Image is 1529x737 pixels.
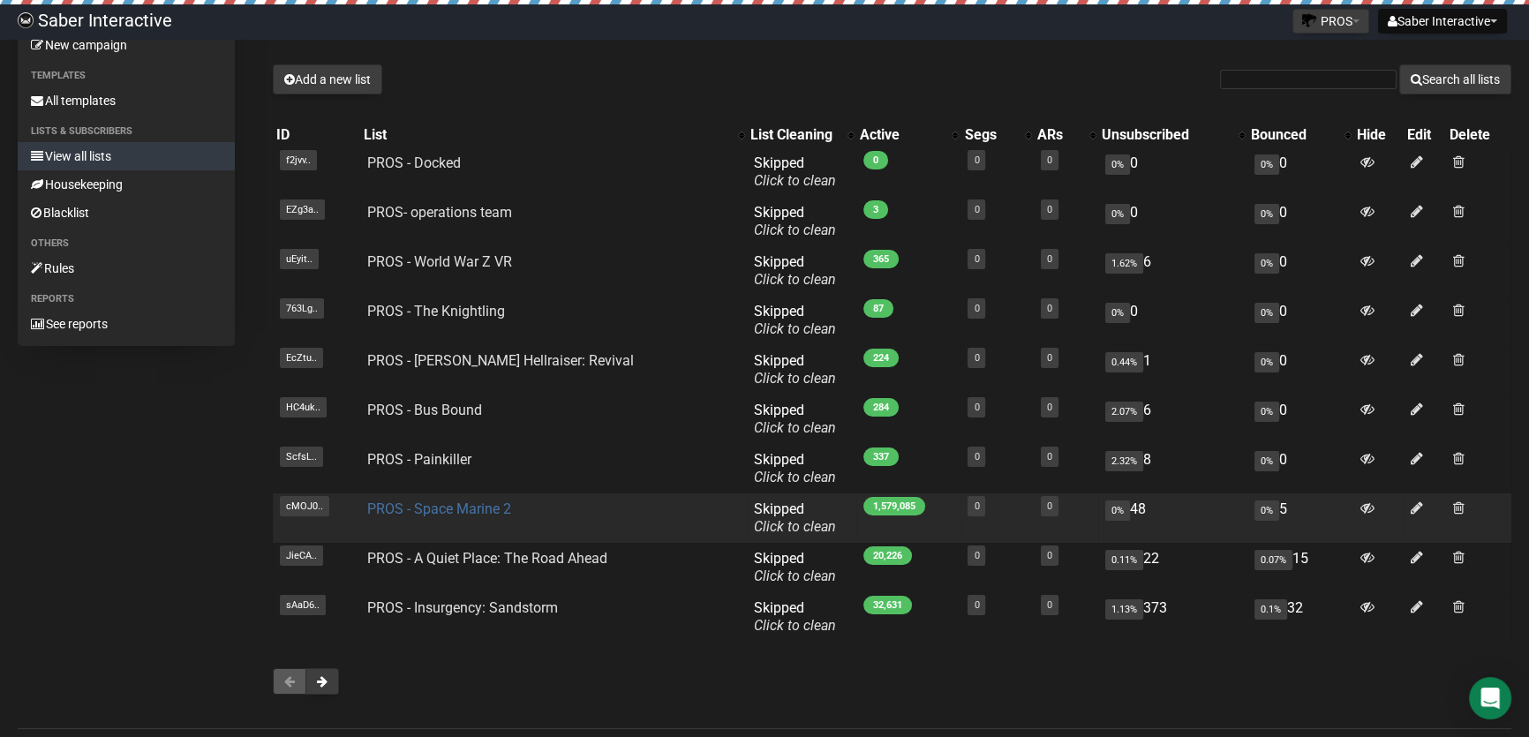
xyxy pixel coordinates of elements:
a: See reports [18,310,235,338]
a: PROS - The Knightling [367,303,505,320]
span: 0% [1254,204,1279,224]
a: PROS - A Quiet Place: The Road Ahead [367,550,607,567]
td: 0 [1098,296,1247,345]
td: 22 [1098,543,1247,592]
a: 0 [1047,303,1052,314]
span: 0% [1254,352,1279,372]
a: New campaign [18,31,235,59]
img: favicons [1302,13,1316,27]
a: 0 [974,204,979,215]
span: f2jvv.. [280,150,317,170]
th: Bounced: No sort applied, activate to apply an ascending sort [1247,123,1353,147]
a: PROS - Painkiller [367,451,471,468]
th: ARs: No sort applied, activate to apply an ascending sort [1034,123,1098,147]
span: 0.07% [1254,550,1292,570]
th: Segs: No sort applied, activate to apply an ascending sort [960,123,1034,147]
td: 0 [1098,147,1247,197]
td: 0 [1247,395,1353,444]
div: Bounced [1251,126,1336,144]
a: PROS- operations team [367,204,512,221]
td: 0 [1247,147,1353,197]
a: 0 [1047,599,1052,611]
button: Saber Interactive [1378,9,1507,34]
a: 0 [974,303,979,314]
span: 224 [863,349,899,367]
td: 32 [1247,592,1353,642]
li: Reports [18,289,235,310]
td: 0 [1247,246,1353,296]
div: Active [860,126,943,144]
td: 15 [1247,543,1353,592]
button: PROS [1292,9,1369,34]
a: 0 [974,154,979,166]
span: 0% [1254,500,1279,521]
button: Search all lists [1399,64,1511,94]
span: 0% [1105,500,1130,521]
td: 6 [1098,246,1247,296]
a: All templates [18,86,235,115]
span: 0% [1105,154,1130,175]
a: 0 [1047,352,1052,364]
div: Open Intercom Messenger [1469,677,1511,719]
th: Active: No sort applied, activate to apply an ascending sort [856,123,960,147]
a: PROS - World War Z VR [367,253,512,270]
span: JieCA.. [280,545,323,566]
span: Skipped [754,352,836,387]
a: Click to clean [754,271,836,288]
a: Click to clean [754,617,836,634]
a: Click to clean [754,320,836,337]
span: 0% [1254,253,1279,274]
span: 763Lg.. [280,298,324,319]
span: 0.11% [1105,550,1143,570]
td: 8 [1098,444,1247,493]
td: 0 [1247,444,1353,493]
td: 0 [1247,345,1353,395]
span: Skipped [754,204,836,238]
div: Hide [1357,126,1399,144]
span: 0.1% [1254,599,1287,620]
span: 1.62% [1105,253,1143,274]
th: Edit: No sort applied, sorting is disabled [1403,123,1445,147]
span: cMOJ0.. [280,496,329,516]
span: HC4uk.. [280,397,327,417]
th: Delete: No sort applied, sorting is disabled [1446,123,1511,147]
span: Skipped [754,451,836,485]
a: PROS - [PERSON_NAME] Hellraiser: Revival [367,352,634,369]
a: PROS - Docked [367,154,461,171]
div: ID [276,126,357,144]
a: 0 [974,599,979,611]
a: Rules [18,254,235,282]
a: Blacklist [18,199,235,227]
a: 0 [1047,451,1052,463]
th: Unsubscribed: No sort applied, activate to apply an ascending sort [1098,123,1247,147]
a: 0 [974,500,979,512]
th: List: No sort applied, activate to apply an ascending sort [360,123,747,147]
li: Lists & subscribers [18,121,235,142]
div: Delete [1450,126,1508,144]
a: Click to clean [754,222,836,238]
a: PROS - Bus Bound [367,402,482,418]
a: 0 [974,253,979,265]
span: 1,579,085 [863,497,925,515]
a: Click to clean [754,172,836,189]
th: ID: No sort applied, sorting is disabled [273,123,360,147]
span: 0% [1254,402,1279,422]
span: 2.32% [1105,451,1143,471]
a: Click to clean [754,568,836,584]
span: 20,226 [863,546,912,565]
a: Housekeeping [18,170,235,199]
span: 0% [1254,451,1279,471]
span: 0% [1105,303,1130,323]
div: List [364,126,729,144]
a: 0 [1047,550,1052,561]
td: 0 [1247,296,1353,345]
span: 1.13% [1105,599,1143,620]
a: 0 [974,451,979,463]
button: Add a new list [273,64,382,94]
span: 32,631 [863,596,912,614]
a: Click to clean [754,370,836,387]
a: 0 [974,550,979,561]
span: 0.44% [1105,352,1143,372]
span: 0% [1105,204,1130,224]
td: 6 [1098,395,1247,444]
